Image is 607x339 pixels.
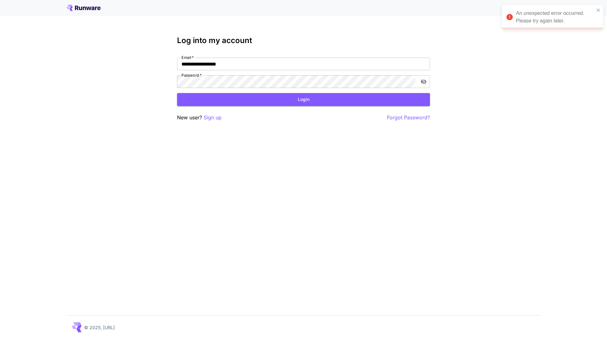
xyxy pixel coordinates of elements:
label: Password [181,72,202,78]
p: New user? [177,114,222,122]
p: © 2025, [URL] [84,324,115,331]
button: Sign up [204,114,222,122]
h3: Log into my account [177,36,430,45]
div: An unexpected error occurred. Please try again later. [516,9,594,25]
button: close [596,8,601,13]
button: Forgot Password? [387,114,430,122]
label: Email [181,55,194,60]
button: Login [177,93,430,106]
button: toggle password visibility [418,76,429,87]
